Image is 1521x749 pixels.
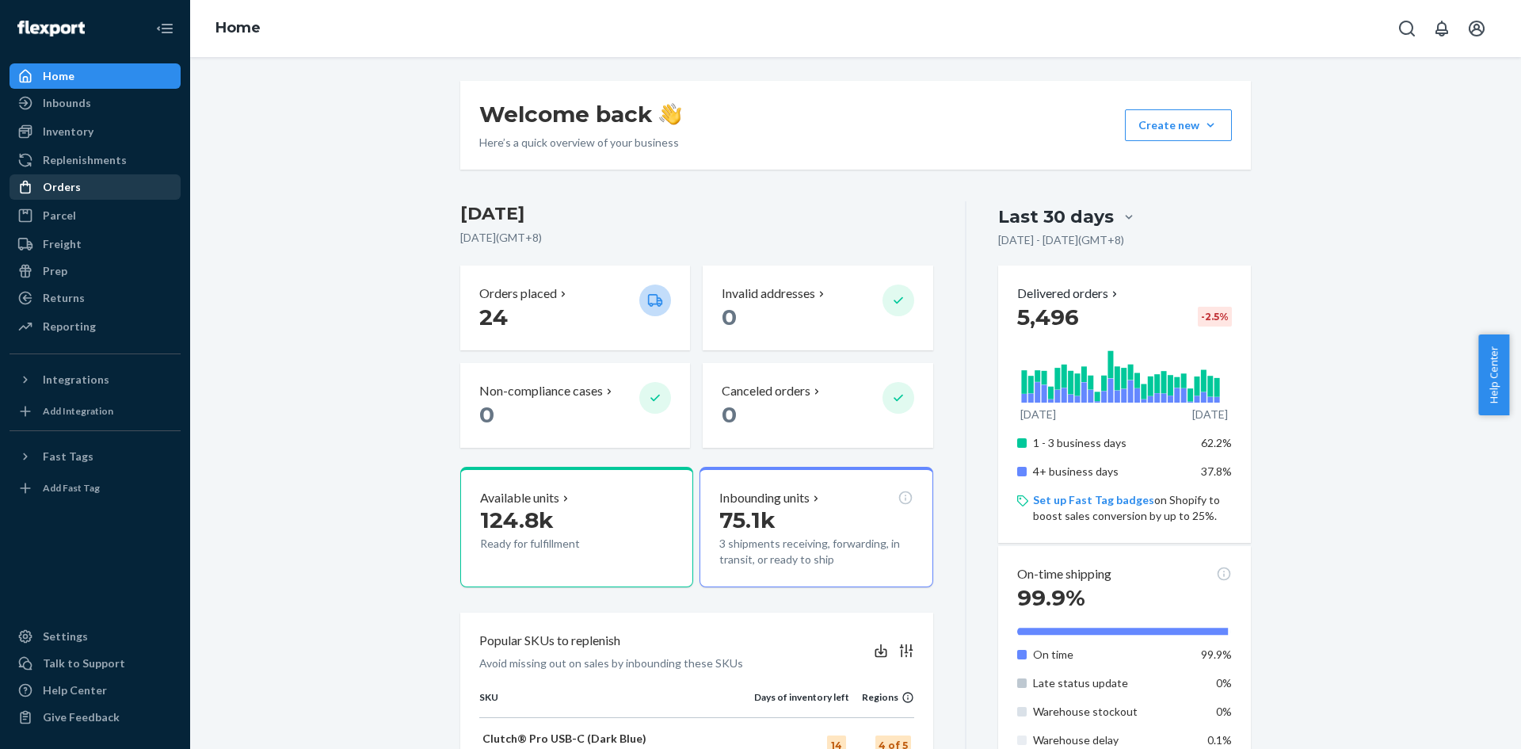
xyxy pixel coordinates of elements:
[719,536,913,567] p: 3 shipments receiving, forwarding, in transit, or ready to ship
[43,682,107,698] div: Help Center
[1033,647,1189,663] p: On time
[1391,13,1423,44] button: Open Search Box
[43,208,76,224] div: Parcel
[10,444,181,469] button: Fast Tags
[32,11,89,25] span: Support
[1125,109,1232,141] button: Create new
[1033,435,1189,451] p: 1 - 3 business days
[460,201,933,227] h3: [DATE]
[1201,464,1232,478] span: 37.8%
[43,709,120,725] div: Give Feedback
[10,651,181,676] button: Talk to Support
[479,632,620,650] p: Popular SKUs to replenish
[1033,493,1154,506] a: Set up Fast Tag badges
[10,399,181,424] a: Add Integration
[10,203,181,228] a: Parcel
[43,152,127,168] div: Replenishments
[43,95,91,111] div: Inbounds
[1201,648,1232,661] span: 99.9%
[1033,675,1189,691] p: Late status update
[17,21,85,36] img: Flexport logo
[43,236,82,252] div: Freight
[460,467,693,587] button: Available units124.8kReady for fulfillment
[460,363,690,448] button: Non-compliance cases 0
[43,124,93,139] div: Inventory
[43,655,125,671] div: Talk to Support
[998,232,1124,248] p: [DATE] - [DATE] ( GMT+8 )
[460,230,933,246] p: [DATE] ( GMT+8 )
[10,367,181,392] button: Integrations
[10,705,181,730] button: Give Feedback
[998,204,1114,229] div: Last 30 days
[849,690,914,704] div: Regions
[10,231,181,257] a: Freight
[479,135,681,151] p: Here’s a quick overview of your business
[1192,407,1228,422] p: [DATE]
[43,263,67,279] div: Prep
[43,404,113,418] div: Add Integration
[10,90,181,116] a: Inbounds
[10,285,181,311] a: Returns
[1017,285,1121,303] button: Delivered orders
[1216,705,1232,718] span: 0%
[479,285,557,303] p: Orders placed
[10,314,181,339] a: Reporting
[1201,436,1232,449] span: 62.2%
[1033,704,1189,720] p: Warehouse stockout
[482,731,751,747] p: Clutch® Pro USB-C (Dark Blue)
[722,401,737,428] span: 0
[10,63,181,89] a: Home
[43,449,93,464] div: Fast Tags
[460,266,690,350] button: Orders placed 24
[10,258,181,284] a: Prep
[1033,464,1189,480] p: 4+ business days
[719,506,776,533] span: 75.1k
[1033,732,1189,748] p: Warehouse delay
[10,174,181,200] a: Orders
[1207,733,1232,747] span: 0.1%
[1216,676,1232,690] span: 0%
[10,147,181,173] a: Replenishments
[1478,334,1509,415] button: Help Center
[43,481,100,495] div: Add Fast Tag
[43,290,85,306] div: Returns
[480,489,559,507] p: Available units
[1020,407,1056,422] p: [DATE]
[1198,307,1232,327] div: -2.5 %
[722,382,810,400] p: Canceled orders
[1017,565,1111,583] p: On-time shipping
[10,119,181,144] a: Inventory
[43,372,109,388] div: Integrations
[43,68,74,84] div: Home
[203,6,273,52] ol: breadcrumbs
[43,179,81,195] div: Orders
[722,285,815,303] p: Invalid addresses
[479,100,681,128] h1: Welcome back
[10,476,181,501] a: Add Fast Tag
[722,304,737,331] span: 0
[10,624,181,649] a: Settings
[480,506,554,533] span: 124.8k
[754,690,849,717] th: Days of inventory left
[1033,492,1232,524] p: on Shopify to boost sales conversion by up to 25%.
[480,536,627,552] p: Ready for fulfillment
[43,629,88,644] div: Settings
[149,13,181,44] button: Close Navigation
[479,690,754,717] th: SKU
[479,382,603,400] p: Non-compliance cases
[1426,13,1458,44] button: Open notifications
[10,678,181,703] a: Help Center
[215,19,261,36] a: Home
[479,401,494,428] span: 0
[703,363,932,448] button: Canceled orders 0
[1461,13,1492,44] button: Open account menu
[479,304,508,331] span: 24
[1017,584,1085,611] span: 99.9%
[703,266,932,350] button: Invalid addresses 0
[43,319,96,334] div: Reporting
[719,489,810,507] p: Inbounding units
[479,655,743,671] p: Avoid missing out on sales by inbounding these SKUs
[1017,304,1079,331] span: 5,496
